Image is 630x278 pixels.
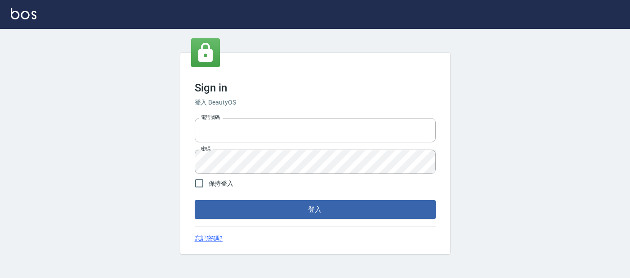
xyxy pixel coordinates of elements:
[11,8,36,19] img: Logo
[201,146,210,152] label: 密碼
[195,200,436,219] button: 登入
[201,114,220,121] label: 電話號碼
[195,234,223,243] a: 忘記密碼?
[195,98,436,107] h6: 登入 BeautyOS
[195,82,436,94] h3: Sign in
[209,179,234,188] span: 保持登入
